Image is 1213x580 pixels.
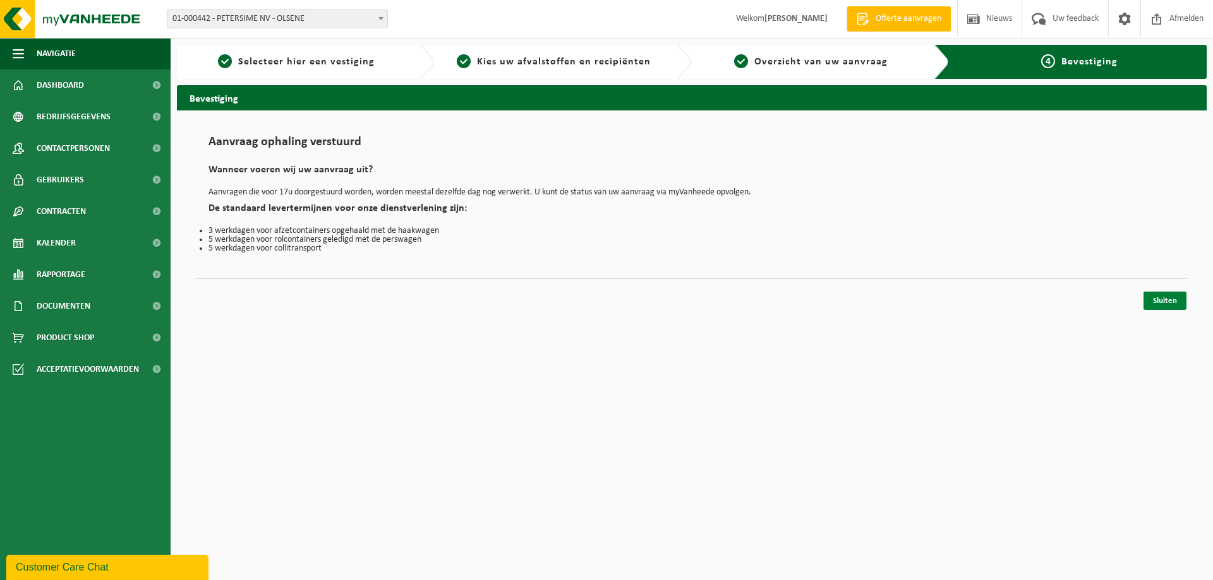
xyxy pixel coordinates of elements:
[1061,57,1118,67] span: Bevestiging
[872,13,944,25] span: Offerte aanvragen
[1041,54,1055,68] span: 4
[457,54,471,68] span: 2
[208,136,1175,155] h1: Aanvraag ophaling verstuurd
[1144,292,1186,310] a: Sluiten
[208,188,1175,197] p: Aanvragen die voor 17u doorgestuurd worden, worden meestal dezelfde dag nog verwerkt. U kunt de s...
[764,14,828,23] strong: [PERSON_NAME]
[477,57,651,67] span: Kies uw afvalstoffen en recipiënten
[208,165,1175,182] h2: Wanneer voeren wij uw aanvraag uit?
[37,290,90,322] span: Documenten
[183,54,409,69] a: 1Selecteer hier een vestiging
[754,57,888,67] span: Overzicht van uw aanvraag
[37,101,111,133] span: Bedrijfsgegevens
[37,38,76,69] span: Navigatie
[847,6,951,32] a: Offerte aanvragen
[37,227,76,259] span: Kalender
[37,133,110,164] span: Contactpersonen
[37,353,139,385] span: Acceptatievoorwaarden
[208,203,1175,220] h2: De standaard levertermijnen voor onze dienstverlening zijn:
[208,235,1175,244] li: 5 werkdagen voor rolcontainers geledigd met de perswagen
[167,9,388,28] span: 01-000442 - PETERSIME NV - OLSENE
[37,196,86,227] span: Contracten
[238,57,375,67] span: Selecteer hier een vestiging
[177,85,1207,110] h2: Bevestiging
[698,54,924,69] a: 3Overzicht van uw aanvraag
[37,164,84,196] span: Gebruikers
[6,552,211,580] iframe: chat widget
[208,227,1175,235] li: 3 werkdagen voor afzetcontainers opgehaald met de haakwagen
[734,54,748,68] span: 3
[37,69,84,101] span: Dashboard
[37,259,85,290] span: Rapportage
[167,10,387,28] span: 01-000442 - PETERSIME NV - OLSENE
[208,244,1175,253] li: 5 werkdagen voor collitransport
[218,54,232,68] span: 1
[37,322,94,353] span: Product Shop
[441,54,667,69] a: 2Kies uw afvalstoffen en recipiënten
